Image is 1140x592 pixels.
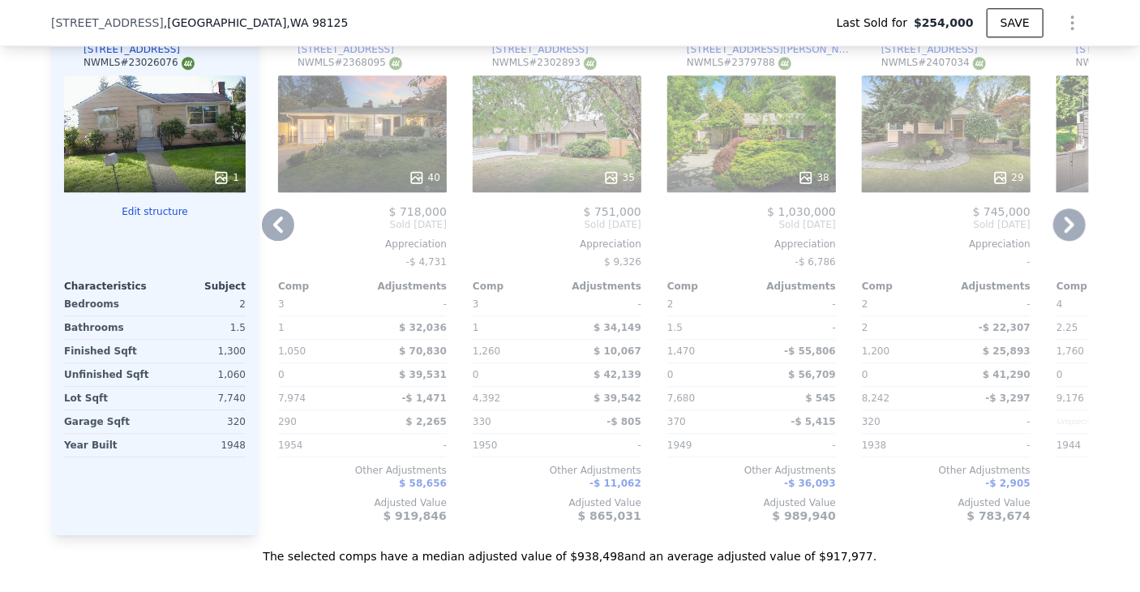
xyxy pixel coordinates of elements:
div: Adjusted Value [862,496,1031,509]
span: -$ 805 [606,416,641,427]
a: [STREET_ADDRESS][PERSON_NAME] [667,43,855,56]
div: [STREET_ADDRESS] [881,43,978,56]
div: - [949,434,1031,457]
div: - [755,434,836,457]
span: $ 25,893 [983,345,1031,357]
div: 1948 [158,434,246,457]
span: 320 [862,416,881,427]
span: -$ 4,731 [406,256,447,268]
span: 7,974 [278,393,306,404]
div: - [862,251,1031,273]
span: $ 718,000 [389,205,447,218]
span: 8,242 [862,393,889,404]
div: - [755,293,836,315]
div: Appreciation [667,238,836,251]
span: 0 [667,369,674,380]
span: $ 745,000 [973,205,1031,218]
div: Subject [155,280,246,293]
img: NWMLS Logo [778,57,791,70]
span: $ 39,542 [594,393,641,404]
span: $ 919,846 [384,509,447,522]
span: 2 [862,298,868,310]
div: Adjustments [557,280,641,293]
div: - [949,293,1031,315]
span: $ 10,067 [594,345,641,357]
span: 1,760 [1056,345,1084,357]
div: Lot Sqft [64,387,152,410]
span: $ 545 [805,393,836,404]
img: NWMLS Logo [584,57,597,70]
span: 1,050 [278,345,306,357]
div: NWMLS # 23026076 [84,56,195,70]
div: 1954 [278,434,359,457]
div: Characteristics [64,280,155,293]
div: [STREET_ADDRESS][PERSON_NAME] [687,43,855,56]
div: 1,060 [158,363,246,386]
span: $ 751,000 [584,205,641,218]
div: Adjustments [362,280,447,293]
button: Edit structure [64,205,246,218]
span: $ 865,031 [578,509,641,522]
span: Last Sold for [837,15,915,31]
div: Appreciation [473,238,641,251]
span: $ 41,290 [983,369,1031,380]
div: 35 [603,169,635,186]
span: -$ 3,297 [986,393,1031,404]
div: Adjustments [752,280,836,293]
div: 1 [213,169,239,186]
div: - [560,293,641,315]
span: 4 [1056,298,1063,310]
div: 1949 [667,434,748,457]
div: Adjustments [946,280,1031,293]
div: 1.5 [667,316,748,339]
span: , WA 98125 [286,16,348,29]
div: 1950 [473,434,554,457]
span: -$ 5,415 [791,416,836,427]
span: 1,200 [862,345,889,357]
div: - [366,293,447,315]
span: 330 [473,416,491,427]
div: 29 [992,169,1024,186]
span: 3 [278,298,285,310]
div: [STREET_ADDRESS] [492,43,589,56]
span: Sold [DATE] [862,218,1031,231]
div: Comp [278,280,362,293]
span: $ 32,036 [399,322,447,333]
div: Adjusted Value [278,496,447,509]
div: Garage Sqft [64,410,152,433]
div: Bathrooms [64,316,152,339]
div: Appreciation [278,238,447,251]
span: 370 [667,416,686,427]
a: [STREET_ADDRESS] [862,43,978,56]
div: Comp [473,280,557,293]
div: 2.25 [1056,316,1138,339]
div: Unspecified [1056,410,1138,433]
div: - [755,316,836,339]
div: Appreciation [862,238,1031,251]
div: NWMLS # 2302893 [492,56,597,70]
span: $ 42,139 [594,369,641,380]
div: NWMLS # 2407034 [881,56,986,70]
span: Sold [DATE] [278,218,447,231]
div: Other Adjustments [278,464,447,477]
div: Comp [667,280,752,293]
button: SAVE [987,8,1044,37]
span: 290 [278,416,297,427]
span: , [GEOGRAPHIC_DATA] [164,15,349,31]
span: 4,392 [473,393,500,404]
div: 2 [158,293,246,315]
span: -$ 11,062 [589,478,641,489]
div: Adjusted Value [667,496,836,509]
div: 2 [862,316,943,339]
div: 7,740 [158,387,246,410]
span: 0 [278,369,285,380]
span: $ 989,940 [773,509,836,522]
div: Other Adjustments [667,464,836,477]
span: 0 [1056,369,1063,380]
span: $ 70,830 [399,345,447,357]
span: 0 [862,369,868,380]
img: NWMLS Logo [182,57,195,70]
span: 9,176 [1056,393,1084,404]
span: -$ 55,806 [784,345,836,357]
span: Sold [DATE] [473,218,641,231]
